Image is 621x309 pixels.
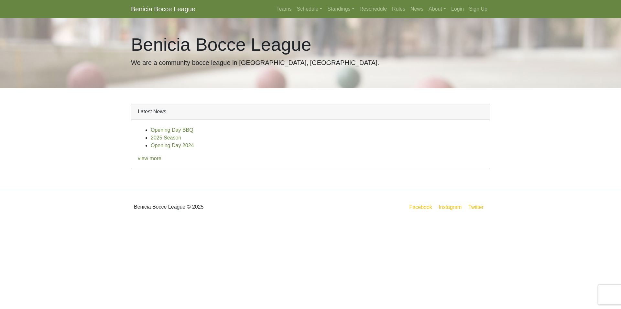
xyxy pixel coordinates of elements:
[408,203,433,211] a: Facebook
[357,3,390,15] a: Reschedule
[151,127,193,133] a: Opening Day BBQ
[408,3,426,15] a: News
[389,3,408,15] a: Rules
[437,203,463,211] a: Instagram
[294,3,325,15] a: Schedule
[126,195,310,219] div: Benicia Bocce League © 2025
[325,3,357,15] a: Standings
[151,143,194,148] a: Opening Day 2024
[466,3,490,15] a: Sign Up
[131,104,490,120] div: Latest News
[131,3,195,15] a: Benicia Bocce League
[449,3,466,15] a: Login
[426,3,449,15] a: About
[151,135,181,140] a: 2025 Season
[131,58,490,67] p: We are a community bocce league in [GEOGRAPHIC_DATA], [GEOGRAPHIC_DATA].
[274,3,294,15] a: Teams
[467,203,489,211] a: Twitter
[131,34,490,55] h1: Benicia Bocce League
[138,156,161,161] a: view more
